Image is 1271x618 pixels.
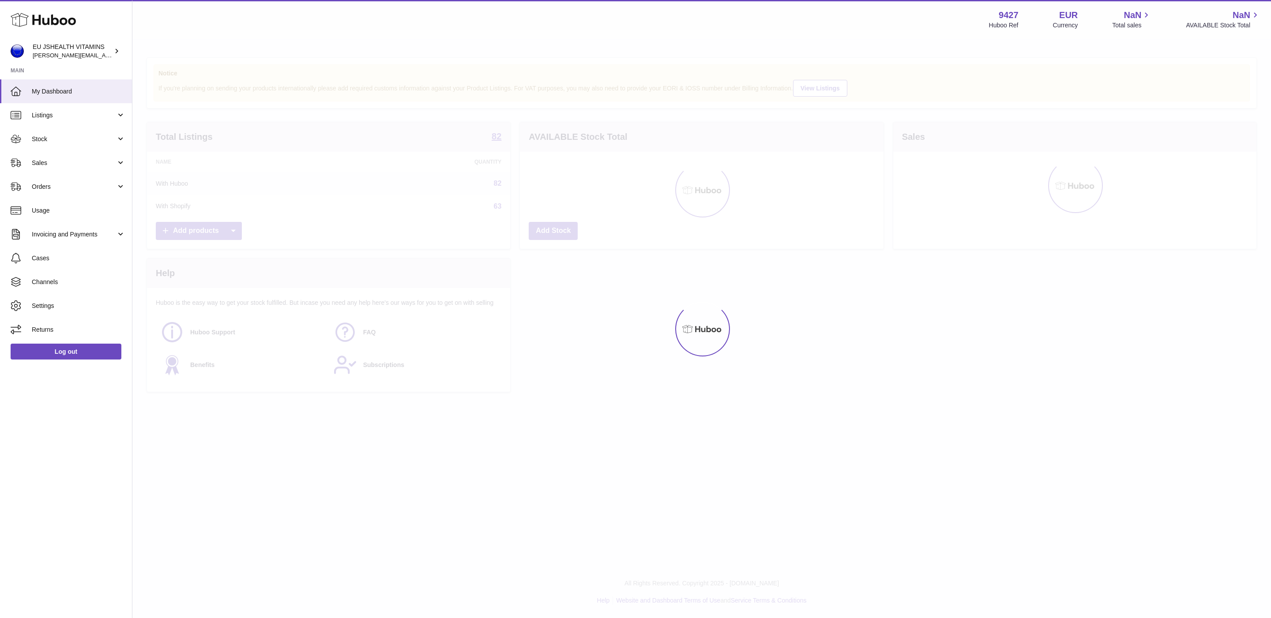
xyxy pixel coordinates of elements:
strong: EUR [1059,9,1078,21]
a: NaN Total sales [1112,9,1151,30]
span: NaN [1233,9,1250,21]
span: Channels [32,278,125,286]
span: Invoicing and Payments [32,230,116,239]
span: Returns [32,326,125,334]
span: Total sales [1112,21,1151,30]
div: Huboo Ref [989,21,1019,30]
strong: 9427 [999,9,1019,21]
span: NaN [1124,9,1141,21]
span: Settings [32,302,125,310]
span: Sales [32,159,116,167]
span: Cases [32,254,125,262]
span: Usage [32,206,125,215]
span: Orders [32,183,116,191]
div: Currency [1053,21,1078,30]
span: AVAILABLE Stock Total [1186,21,1260,30]
img: laura@jessicasepel.com [11,45,24,58]
a: NaN AVAILABLE Stock Total [1186,9,1260,30]
span: [PERSON_NAME][EMAIL_ADDRESS][DOMAIN_NAME] [33,52,177,59]
a: Log out [11,344,121,360]
span: Listings [32,111,116,120]
span: My Dashboard [32,87,125,96]
span: Stock [32,135,116,143]
div: EU JSHEALTH VITAMINS [33,43,112,60]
